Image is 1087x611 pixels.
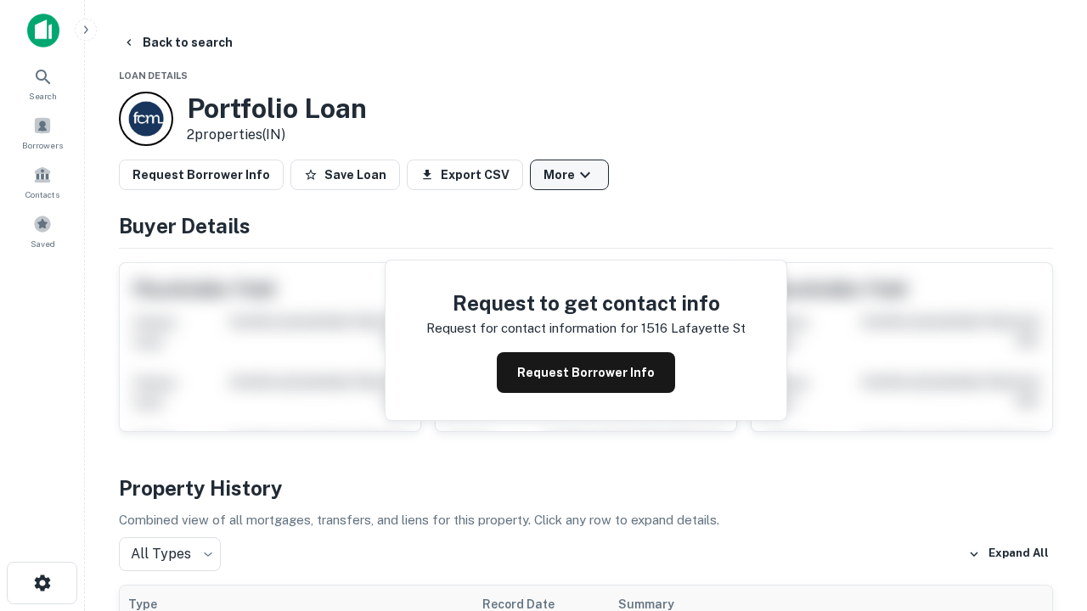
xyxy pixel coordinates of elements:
h4: Request to get contact info [426,288,746,318]
button: Export CSV [407,160,523,190]
iframe: Chat Widget [1002,475,1087,557]
span: Saved [31,237,55,250]
p: 2 properties (IN) [187,125,367,145]
button: Back to search [115,27,239,58]
span: Borrowers [22,138,63,152]
a: Saved [5,208,80,254]
p: Request for contact information for [426,318,638,339]
button: More [530,160,609,190]
span: Contacts [25,188,59,201]
div: All Types [119,537,221,571]
span: Loan Details [119,70,188,81]
p: 1516 lafayette st [641,318,746,339]
button: Save Loan [290,160,400,190]
h3: Portfolio Loan [187,92,367,125]
button: Request Borrower Info [119,160,284,190]
h4: Buyer Details [119,210,1053,241]
h4: Property History [119,473,1053,503]
img: capitalize-icon.png [27,14,59,48]
button: Request Borrower Info [497,352,675,393]
a: Contacts [5,159,80,205]
button: Expand All [964,541,1053,567]
span: Search [29,89,57,103]
a: Search [5,60,80,106]
p: Combined view of all mortgages, transfers, and liens for this property. Click any row to expand d... [119,510,1053,530]
a: Borrowers [5,109,80,155]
